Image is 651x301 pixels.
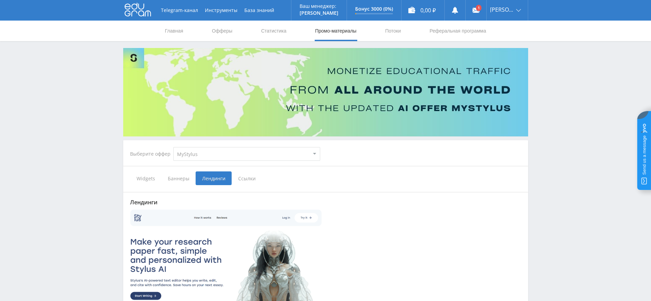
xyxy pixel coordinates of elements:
[130,199,521,205] div: Лендинги
[300,3,338,9] p: Ваш менеджер:
[384,21,402,41] a: Потоки
[196,171,232,185] span: Лендинги
[161,171,196,185] span: Баннеры
[130,151,173,157] div: Выберите оффер
[232,171,262,185] span: Ссылки
[300,10,338,16] p: [PERSON_NAME]
[314,21,357,41] a: Промо-материалы
[130,171,161,185] span: Widgets
[260,21,287,41] a: Статистика
[355,6,393,12] p: Бонус 3000 (0%)
[164,21,184,41] a: Главная
[123,48,528,136] img: Banner
[490,7,514,12] span: [PERSON_NAME]
[429,21,487,41] a: Реферальная программа
[211,21,233,41] a: Офферы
